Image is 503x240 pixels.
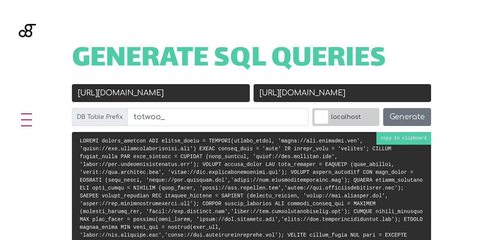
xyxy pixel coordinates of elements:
label: localhost [312,108,379,126]
span: Generate SQL Queries [72,48,386,71]
img: Blackgate [19,24,36,80]
input: New URL [254,84,431,102]
input: Old URL [72,84,250,102]
button: Generate [383,108,431,126]
input: wp_ [127,108,309,126]
label: DB Table Prefix [72,108,128,126]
